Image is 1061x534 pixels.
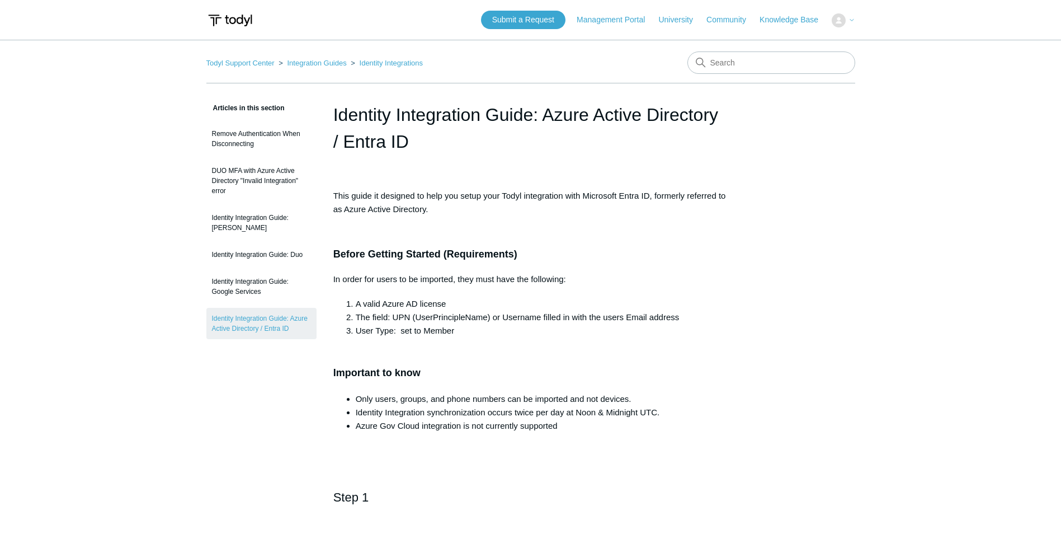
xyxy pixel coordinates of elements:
p: This guide it designed to help you setup your Todyl integration with Microsoft Entra ID, formerly... [333,189,728,216]
a: Todyl Support Center [206,59,275,67]
a: Knowledge Base [760,14,829,26]
li: Only users, groups, and phone numbers can be imported and not devices. [356,392,728,406]
h1: Identity Integration Guide: Azure Active Directory / Entra ID [333,101,728,155]
h3: Before Getting Started (Requirements) [333,246,728,263]
li: Todyl Support Center [206,59,277,67]
a: Identity Integration Guide: Azure Active Directory / Entra ID [206,308,317,339]
a: Identity Integration Guide: Google Services [206,271,317,302]
li: Azure Gov Cloud integration is not currently supported [356,419,728,433]
li: User Type: set to Member [356,324,728,338]
li: The field: UPN (UserPrincipleName) or Username filled in with the users Email address [356,311,728,324]
span: Articles in this section [206,104,285,112]
li: Identity Integration synchronization occurs twice per day at Noon & Midnight UTC. [356,406,728,419]
p: In order for users to be imported, they must have the following: [333,273,728,286]
a: DUO MFA with Azure Active Directory "Invalid Integration" error [206,160,317,202]
a: Identity Integration Guide: [PERSON_NAME] [206,207,317,238]
a: Submit a Request [481,11,565,29]
a: Remove Authentication When Disconnecting [206,123,317,154]
img: Todyl Support Center Help Center home page [206,10,254,31]
li: Integration Guides [276,59,348,67]
a: Management Portal [577,14,656,26]
h2: Step 1 [333,488,728,527]
li: Identity Integrations [348,59,423,67]
a: Community [706,14,757,26]
a: Integration Guides [287,59,346,67]
input: Search [687,51,855,74]
a: Identity Integration Guide: Duo [206,244,317,265]
li: A valid Azure AD license [356,297,728,311]
a: Identity Integrations [360,59,423,67]
a: University [658,14,704,26]
h3: Important to know [333,349,728,381]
